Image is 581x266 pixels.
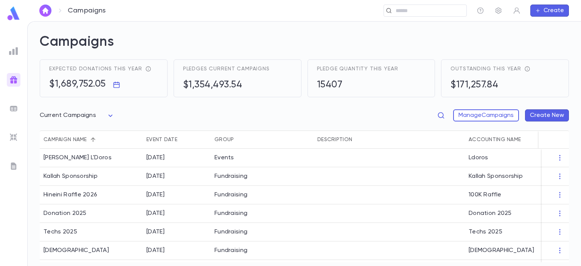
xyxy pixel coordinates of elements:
[142,66,151,72] div: reflects total pledges + recurring donations expected throughout the year
[214,247,247,254] div: Fundraising
[465,223,550,241] div: Techs 2025
[43,247,109,254] div: Sefer Torah
[43,131,87,149] div: Campaign name
[465,131,550,149] div: Accounting Name
[9,75,18,84] img: campaigns_gradient.17ab1fa96dd0f67c2e976ce0b3818124.svg
[146,131,177,149] div: Event Date
[469,131,521,149] div: Accounting Name
[214,154,234,162] div: Events
[146,173,165,180] div: 5/21/2026
[146,228,165,236] div: 1/1/2026
[465,167,550,186] div: Kallah Sponsorship
[49,79,106,90] h5: $1,689,752.05
[146,210,165,217] div: 12/31/2025
[143,131,211,149] div: Event Date
[465,204,550,223] div: Donation 2025
[214,210,247,217] div: Fundraising
[451,66,521,72] span: Outstanding this year
[9,47,18,56] img: reports_grey.c525e4749d1bce6a11f5fe2a8de1b229.svg
[317,66,398,72] span: Pledge quantity this year
[214,131,234,149] div: Group
[146,247,165,254] div: 5/21/2026
[214,228,247,236] div: Fundraising
[6,6,21,21] img: logo
[9,162,18,171] img: letters_grey.7941b92b52307dd3b8a917253454ce1c.svg
[40,34,569,59] h2: Campaigns
[214,191,247,199] div: Fundraising
[43,191,97,199] div: Hineini Raffle 2026
[317,79,343,91] h5: 15407
[465,241,550,260] div: [DEMOGRAPHIC_DATA]
[43,154,112,162] div: Hineini L'Doros
[317,131,352,149] div: Description
[314,131,465,149] div: Description
[40,108,115,123] div: Current Campaigns
[183,66,270,72] span: Pledges current campaigns
[9,104,18,113] img: batches_grey.339ca447c9d9533ef1741baa751efc33.svg
[214,173,247,180] div: Fundraising
[211,131,314,149] div: Group
[9,133,18,142] img: imports_grey.530a8a0e642e233f2baf0ef88e8c9fcb.svg
[41,8,50,14] img: home_white.a664292cf8c1dea59945f0da9f25487c.svg
[521,66,530,72] div: total receivables - total income
[146,191,165,199] div: 4/1/2026
[68,6,106,15] p: Campaigns
[49,66,142,72] span: Expected donations this year
[530,5,569,17] button: Create
[43,228,77,236] div: Techs 2025
[451,79,499,91] h5: $171,257.84
[43,173,98,180] div: Kallah Sponsorship
[453,109,519,121] button: ManageCampaigns
[525,109,569,121] button: Create New
[87,134,99,146] button: Sort
[465,186,550,204] div: 100K Raffle
[40,131,143,149] div: Campaign name
[183,79,242,91] h5: $1,354,493.54
[40,112,96,118] span: Current Campaigns
[146,154,165,162] div: 6/30/2026
[465,149,550,167] div: Ldoros
[43,210,87,217] div: Donation 2025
